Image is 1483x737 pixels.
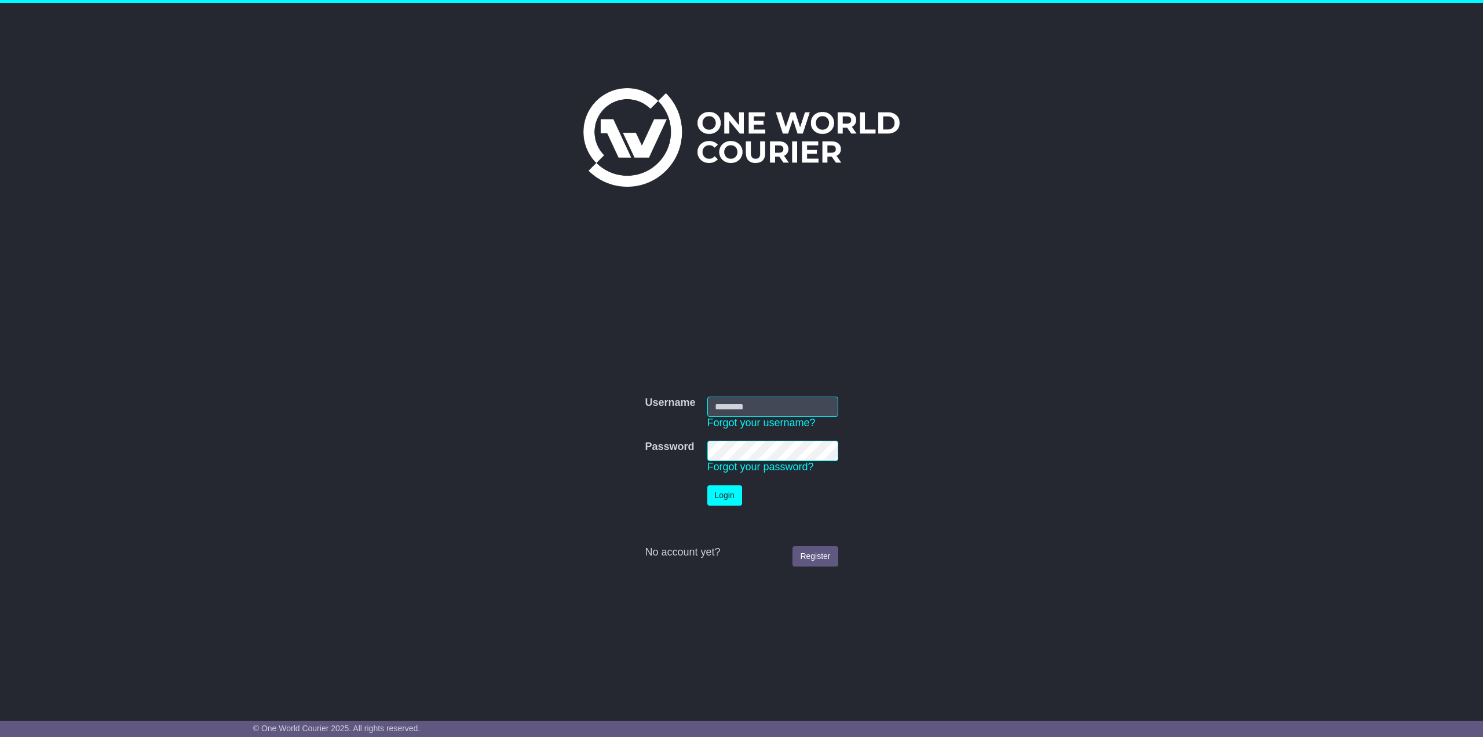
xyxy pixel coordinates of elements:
[583,88,900,187] img: One World
[792,546,838,567] a: Register
[707,485,742,506] button: Login
[253,724,421,733] span: © One World Courier 2025. All rights reserved.
[707,417,816,429] a: Forgot your username?
[645,441,694,453] label: Password
[645,397,695,409] label: Username
[645,546,838,559] div: No account yet?
[707,461,814,473] a: Forgot your password?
